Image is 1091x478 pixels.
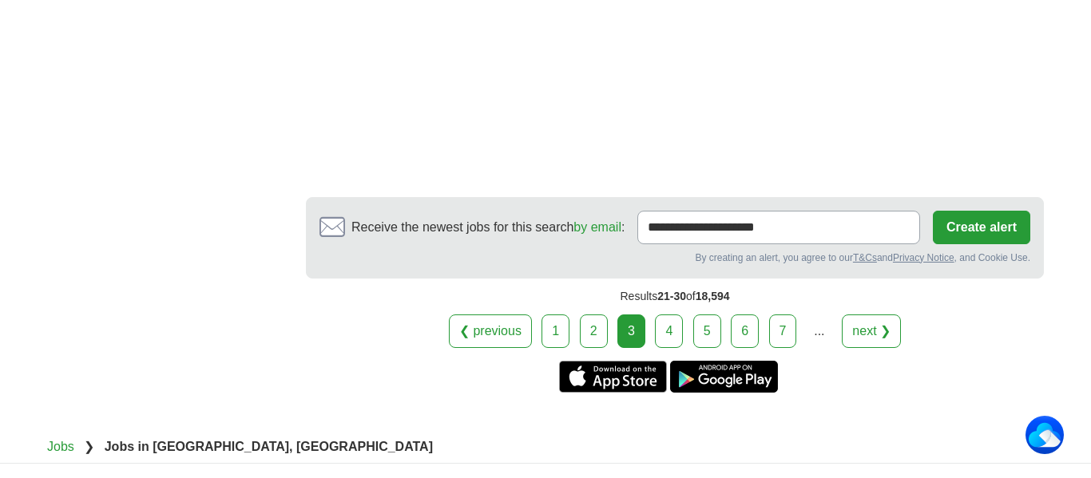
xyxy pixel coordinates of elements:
span: 21-30 [657,290,686,302]
a: Get the iPhone app [559,361,667,393]
div: ... [803,315,835,347]
a: next ❯ [842,314,901,348]
a: T&Cs [853,252,877,263]
span: Receive the newest jobs for this search : [351,218,625,237]
span: ❯ [84,440,94,453]
a: 7 [769,314,797,348]
a: by email [573,220,621,234]
a: 1 [542,314,569,348]
a: 6 [731,314,759,348]
a: ❮ previous [449,314,532,348]
div: By creating an alert, you agree to our and , and Cookie Use. [319,251,1030,265]
a: 5 [693,314,721,348]
a: 2 [580,314,608,348]
button: Create alert [933,211,1030,244]
div: Results of [306,279,1044,314]
a: 4 [655,314,683,348]
a: Privacy Notice [893,252,954,263]
div: 3 [617,314,645,348]
a: Get the Android app [670,361,778,393]
a: Jobs [47,440,74,453]
strong: Jobs in [GEOGRAPHIC_DATA], [GEOGRAPHIC_DATA] [105,440,433,453]
span: 18,594 [696,290,730,302]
